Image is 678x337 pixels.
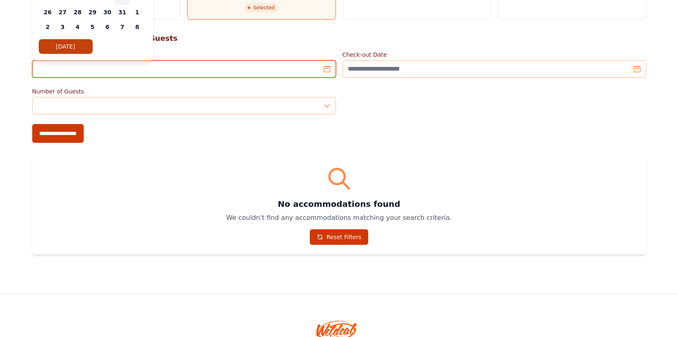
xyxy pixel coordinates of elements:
[342,51,646,59] label: Check-out Date
[130,20,145,34] span: 8
[85,20,100,34] span: 5
[42,213,636,223] p: We couldn't find any accommodations matching your search criteria.
[42,198,636,210] h3: No accommodations found
[85,5,100,20] span: 29
[70,20,85,34] span: 4
[55,20,70,34] span: 3
[55,5,70,20] span: 27
[310,229,369,245] a: Reset Filters
[130,5,145,20] span: 1
[32,33,646,44] h2: Step 2: Select Your Dates & Guests
[245,3,278,13] span: Selected
[115,5,130,20] span: 31
[115,20,130,34] span: 7
[40,5,56,20] span: 26
[39,39,93,54] button: [DATE]
[100,20,115,34] span: 6
[40,20,56,34] span: 2
[32,51,336,59] label: Check-in Date
[70,5,85,20] span: 28
[100,5,115,20] span: 30
[32,87,336,95] label: Number of Guests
